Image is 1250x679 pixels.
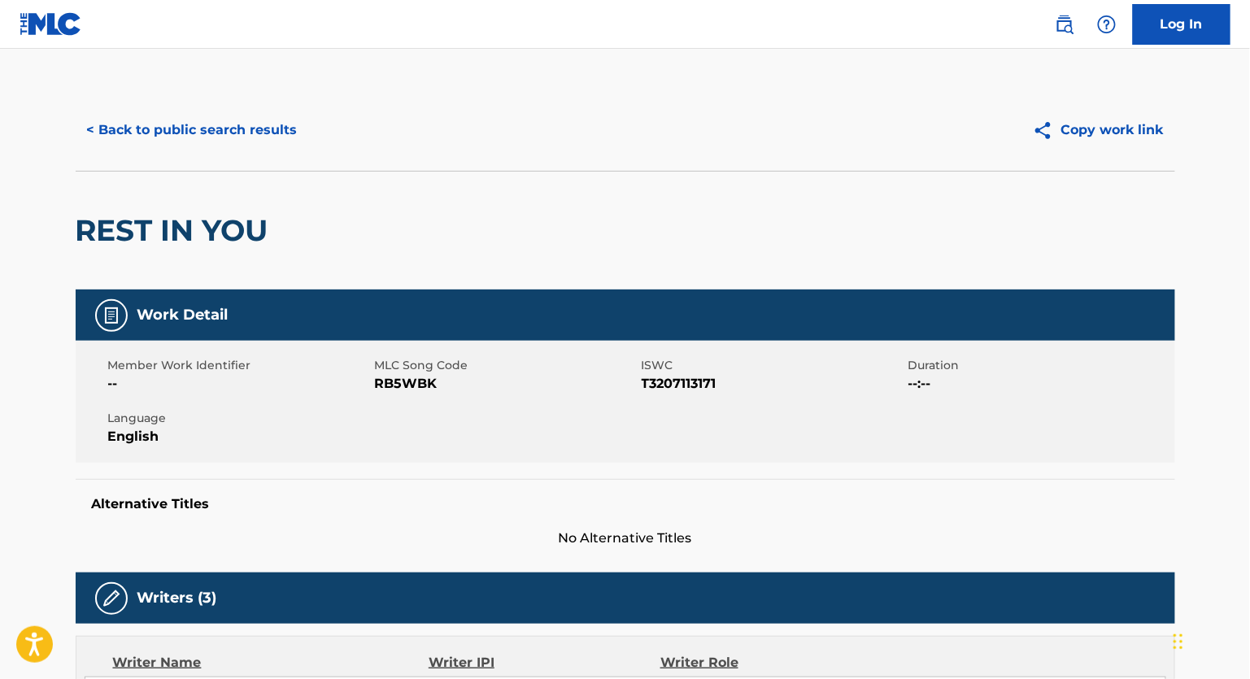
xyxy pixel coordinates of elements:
div: Help [1091,8,1123,41]
img: Work Detail [102,306,121,325]
iframe: Chat Widget [1169,601,1250,679]
img: MLC Logo [20,12,82,36]
a: Log In [1133,4,1230,45]
img: search [1055,15,1074,34]
button: Copy work link [1021,110,1175,150]
span: MLC Song Code [375,357,638,374]
span: T3207113171 [642,374,904,394]
a: Public Search [1048,8,1081,41]
h5: Work Detail [137,306,229,324]
h5: Alternative Titles [92,496,1159,512]
span: RB5WBK [375,374,638,394]
div: Writer Role [660,653,871,672]
span: Member Work Identifier [108,357,371,374]
button: < Back to public search results [76,110,309,150]
span: English [108,427,371,446]
span: Duration [908,357,1171,374]
h5: Writers (3) [137,589,217,607]
span: -- [108,374,371,394]
div: Writer Name [113,653,429,672]
div: Drag [1174,617,1183,666]
img: help [1097,15,1117,34]
img: Writers [102,589,121,608]
span: ISWC [642,357,904,374]
div: Writer IPI [429,653,660,672]
span: No Alternative Titles [76,529,1175,548]
span: --:-- [908,374,1171,394]
h2: REST IN YOU [76,212,277,249]
img: Copy work link [1033,120,1061,141]
span: Language [108,410,371,427]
